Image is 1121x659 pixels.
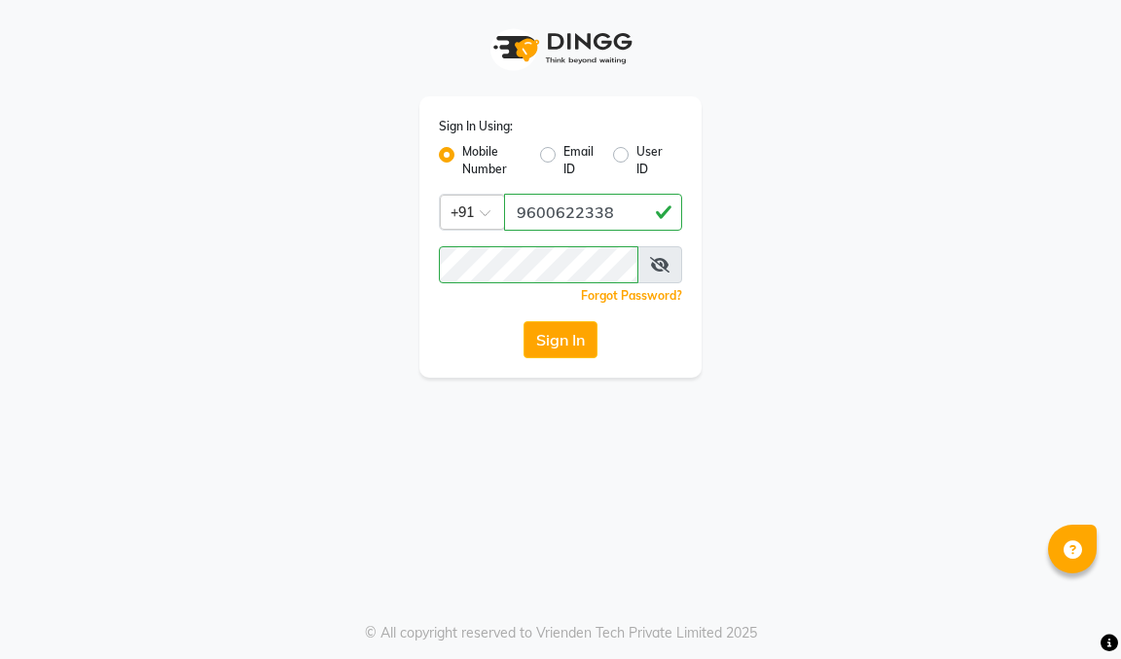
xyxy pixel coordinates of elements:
[1039,581,1102,640] iframe: chat widget
[636,143,667,178] label: User ID
[483,19,638,77] img: logo1.svg
[524,321,597,358] button: Sign In
[439,118,513,135] label: Sign In Using:
[439,246,638,283] input: Username
[504,194,682,231] input: Username
[581,288,682,303] a: Forgot Password?
[462,143,524,178] label: Mobile Number
[563,143,597,178] label: Email ID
